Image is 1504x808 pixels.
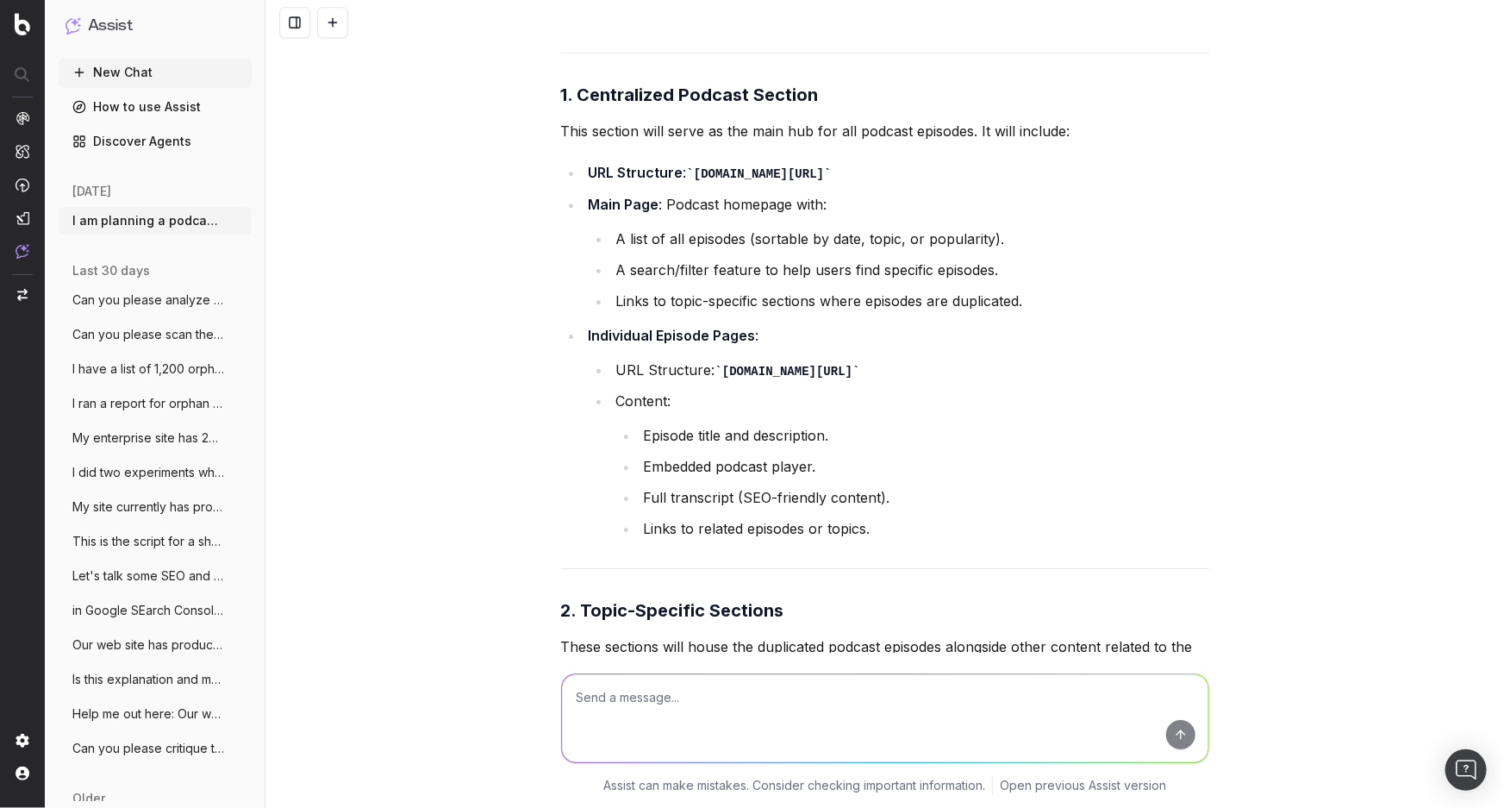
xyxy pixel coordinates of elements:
img: Studio [16,211,29,225]
li: A list of all episodes (sortable by date, topic, or popularity). [611,227,1209,251]
li: Links to topic-specific sections where episodes are duplicated. [611,289,1209,313]
span: My site currently has product pages, cat [72,498,224,516]
span: [DATE] [72,183,111,200]
img: Assist [66,17,81,34]
p: This section will serve as the main hub for all podcast episodes. It will include: [561,119,1209,143]
img: Assist [16,244,29,259]
span: Can you please critique this summary of [72,740,224,757]
button: I have a list of 1,200 orphan URLs for p [59,355,252,383]
h1: Assist [88,14,133,38]
button: in Google SEarch Console, the "Performan [59,597,252,624]
span: Can you please analyze a web page's html [72,291,224,309]
code: [DOMAIN_NAME][URL] [687,167,832,181]
li: Content: [611,389,1209,541]
strong: URL Structure [589,164,683,181]
button: Is this explanation and metaphor apt? "I [59,666,252,693]
li: A search/filter feature to help users find specific episodes. [611,258,1209,282]
button: Can you please critique this summary of [59,735,252,762]
span: Can you please scan these pages? Flag an [72,326,224,343]
button: Let's talk some SEO and data analytics. [59,562,252,590]
button: I did two experiments wherein I I de-dup [59,459,252,486]
span: Is this explanation and metaphor apt? "I [72,671,224,688]
li: : Podcast homepage with: [584,192,1209,313]
button: I am planning a podcast for my enterpris [59,207,252,235]
code: [DOMAIN_NAME][URL] [715,365,860,379]
li: Links to related episodes or topics. [639,517,1209,541]
strong: 1. Centralized Podcast Section [561,85,819,105]
span: Let's talk some SEO and data analytics. [72,567,224,585]
button: Help me out here: Our website does not a [59,700,252,728]
button: Can you please analyze a web page's html [59,286,252,314]
img: Botify logo [15,13,30,35]
strong: Individual Episode Pages [589,327,756,344]
img: Analytics [16,111,29,125]
img: Switch project [17,289,28,301]
div: Open Intercom Messenger [1445,749,1487,791]
p: These sections will house the duplicated podcast episodes alongside other content related to the ... [561,635,1209,683]
span: This is the script for a short video I a [72,533,224,550]
span: Help me out here: Our website does not a [72,705,224,723]
span: I did two experiments wherein I I de-dup [72,464,224,481]
img: My account [16,767,29,780]
button: My enterprise site has 22,000 product pa [59,424,252,452]
button: This is the script for a short video I a [59,528,252,555]
span: in Google SEarch Console, the "Performan [72,602,224,619]
a: Discover Agents [59,128,252,155]
img: Activation [16,178,29,192]
button: Our web site has products and related "L [59,631,252,659]
span: I am planning a podcast for my enterpris [72,212,224,229]
li: Embedded podcast player. [639,454,1209,479]
a: Open previous Assist version [1000,777,1166,794]
img: Setting [16,734,29,748]
a: How to use Assist [59,93,252,121]
button: I ran a report for orphan pages. It repo [59,390,252,417]
li: : [584,160,1209,185]
span: Our web site has products and related "L [72,636,224,654]
li: URL Structure: [611,358,1209,383]
strong: 2. Topic-Specific Sections [561,600,784,621]
span: I ran a report for orphan pages. It repo [72,395,224,412]
span: I have a list of 1,200 orphan URLs for p [72,360,224,378]
button: New Chat [59,59,252,86]
p: Assist can make mistakes. Consider checking important information. [603,777,985,794]
img: Intelligence [16,144,29,159]
span: older [72,790,105,807]
span: My enterprise site has 22,000 product pa [72,429,224,447]
button: Can you please scan these pages? Flag an [59,321,252,348]
strong: Main Page [589,196,659,213]
li: Full transcript (SEO-friendly content). [639,485,1209,510]
button: My site currently has product pages, cat [59,493,252,521]
li: : [584,323,1209,542]
button: Assist [66,14,245,38]
li: Episode title and description. [639,423,1209,448]
span: last 30 days [72,262,150,279]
